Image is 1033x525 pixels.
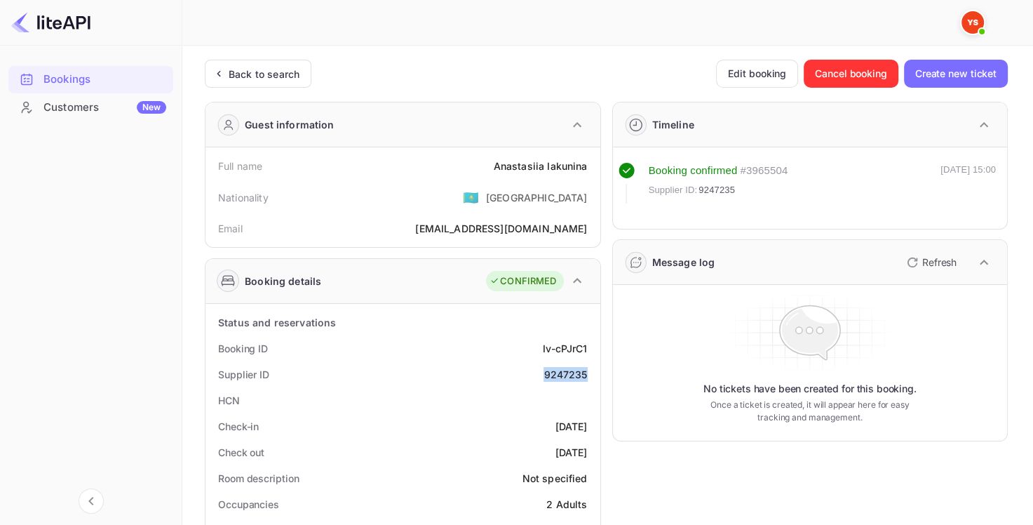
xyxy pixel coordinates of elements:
img: LiteAPI logo [11,11,90,34]
span: Supplier ID: [649,183,698,197]
button: Cancel booking [804,60,898,88]
div: Booking confirmed [649,163,738,179]
img: Yandex Support [961,11,984,34]
div: CONFIRMED [490,274,556,288]
button: Refresh [898,251,962,274]
div: Booking ID [218,341,268,356]
span: United States [463,185,479,210]
p: Refresh [922,255,957,270]
div: Room description [218,471,299,486]
div: [EMAIL_ADDRESS][DOMAIN_NAME] [415,221,587,236]
div: Not specified [522,471,588,486]
p: Once a ticket is created, it will appear here for easy tracking and management. [704,399,915,424]
div: Status and reservations [218,315,336,330]
div: Bookings [43,72,166,88]
div: Anastasiia Iakunina [494,159,588,173]
div: HCN [218,393,240,408]
div: 9247235 [543,367,587,382]
div: [DATE] [555,419,588,434]
div: [GEOGRAPHIC_DATA] [486,190,588,205]
div: Back to search [229,67,299,81]
div: Customers [43,100,166,116]
a: CustomersNew [8,94,173,120]
div: Check-in [218,419,259,434]
div: 2 Adults [546,497,587,512]
div: Email [218,221,243,236]
div: Occupancies [218,497,279,512]
div: Bookings [8,66,173,93]
div: [DATE] [555,445,588,460]
div: # 3965504 [740,163,788,179]
div: Supplier ID [218,367,269,382]
div: Guest information [245,117,335,132]
div: Nationality [218,190,269,205]
div: Iv-cPJrC1 [543,341,587,356]
button: Edit booking [716,60,798,88]
div: [DATE] 15:00 [940,163,996,204]
div: Full name [218,159,262,173]
div: Message log [652,255,715,270]
div: CustomersNew [8,94,173,121]
p: No tickets have been created for this booking. [703,382,917,396]
div: Timeline [652,117,694,132]
div: New [137,101,166,114]
div: Booking details [245,274,321,288]
button: Collapse navigation [79,489,104,514]
button: Create new ticket [904,60,1008,88]
div: Check out [218,445,264,460]
a: Bookings [8,66,173,92]
span: 9247235 [698,183,735,197]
